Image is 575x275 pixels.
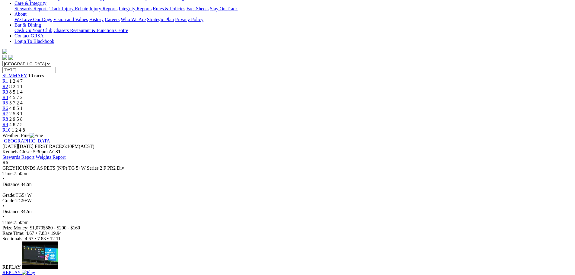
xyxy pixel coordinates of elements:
div: 7:50pm [2,220,573,225]
span: Grade: [2,198,16,203]
img: logo-grsa-white.png [2,49,7,54]
span: 2 9 5 8 [9,117,23,122]
a: History [89,17,104,22]
a: R1 [2,78,8,84]
a: R10 [2,127,11,133]
a: SUMMARY [2,73,27,78]
a: Stewards Report [2,155,34,160]
div: 342m [2,209,573,214]
span: $580 - $200 - $160 [43,225,80,230]
span: 8 5 1 4 [9,89,23,94]
span: • [34,236,36,241]
span: 4.67 [26,231,34,236]
div: About [14,17,573,22]
a: Contact GRSA [14,33,43,38]
span: • [2,214,4,219]
span: 1 2 4 8 [12,127,25,133]
a: Rules & Policies [153,6,185,11]
img: facebook.svg [2,55,7,60]
a: Chasers Restaurant & Function Centre [53,28,128,33]
span: REPLAY [2,270,21,275]
span: 12.11 [50,236,60,241]
span: 1 2 4 7 [9,78,23,84]
span: Distance: [2,182,21,187]
a: Strategic Plan [147,17,174,22]
span: 5 7 2 4 [9,100,23,105]
a: Careers [105,17,120,22]
span: Distance: [2,209,21,214]
span: • [2,203,4,209]
a: Injury Reports [89,6,117,11]
div: Kennels Close: 5:30pm ACST [2,149,573,155]
span: 10 races [28,73,44,78]
span: • [2,176,4,181]
a: Cash Up Your Club [14,28,52,33]
a: Fact Sheets [187,6,209,11]
img: default.jpg [22,241,58,269]
a: R2 [2,84,8,89]
a: Vision and Values [53,17,88,22]
div: Bar & Dining [14,28,573,33]
span: Time: [2,171,14,176]
div: TG5+W [2,198,573,203]
span: 4 5 7 2 [9,95,23,100]
div: Care & Integrity [14,6,573,11]
span: REPLAY [2,264,21,270]
span: 4 8 5 1 [9,106,23,111]
a: Bar & Dining [14,22,41,27]
a: Care & Integrity [14,1,46,6]
a: R3 [2,89,8,94]
a: Stewards Reports [14,6,48,11]
span: 7.83 [38,231,47,236]
a: Login To Blackbook [14,39,54,44]
a: Weights Report [36,155,66,160]
a: Integrity Reports [119,6,152,11]
span: [DATE] [2,144,34,149]
span: 7.83 [37,236,46,241]
span: 2 5 8 1 [9,111,23,116]
span: 4.67 [25,236,33,241]
input: Select date [2,67,56,73]
div: 342m [2,182,573,187]
span: 19.94 [51,231,62,236]
a: Stay On Track [210,6,238,11]
a: R8 [2,117,8,122]
a: Who We Are [121,17,146,22]
span: • [35,231,37,236]
a: [GEOGRAPHIC_DATA] [2,138,52,143]
a: R6 [2,106,8,111]
span: Sectionals: [2,236,24,241]
span: Grade: [2,193,16,198]
a: R9 [2,122,8,127]
div: 7:50pm [2,171,573,176]
a: R7 [2,111,8,116]
div: GREYHOUNDS AS PETS (N/P) TG 5+W Series 2 F PR2 Div [2,165,573,171]
span: FIRST RACE: [35,144,63,149]
a: We Love Our Dogs [14,17,52,22]
a: About [14,11,27,17]
a: R5 [2,100,8,105]
span: 8 2 4 1 [9,84,23,89]
span: 4 8 7 5 [9,122,23,127]
img: Fine [30,133,43,138]
span: R6 [2,160,8,165]
a: Privacy Policy [175,17,203,22]
span: • [48,231,50,236]
span: Weather: Fine [2,133,43,138]
a: R4 [2,95,8,100]
span: • [47,236,49,241]
div: TG5+W [2,193,573,198]
a: Track Injury Rebate [50,6,88,11]
span: [DATE] [2,144,18,149]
